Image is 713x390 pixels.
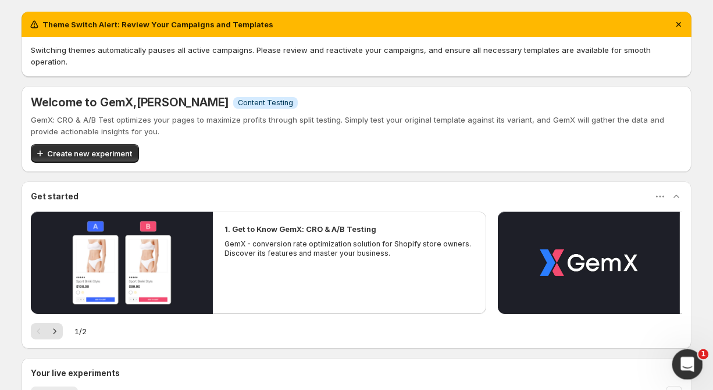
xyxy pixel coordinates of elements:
[498,212,680,314] button: Play video
[224,239,475,258] p: GemX - conversion rate optimization solution for Shopify store owners. Discover its features and ...
[31,95,229,109] h5: Welcome to GemX
[74,325,87,337] span: 1 / 2
[238,98,293,108] span: Content Testing
[31,191,79,202] h3: Get started
[31,323,63,339] nav: Pagination
[31,367,120,379] h3: Your live experiments
[31,144,139,163] button: Create new experiment
[698,349,709,360] span: 1
[133,95,229,109] span: , [PERSON_NAME]
[31,212,213,314] button: Play video
[47,323,63,339] button: Next
[42,19,273,30] h2: Theme Switch Alert: Review Your Campaigns and Templates
[31,45,651,66] span: Switching themes automatically pauses all active campaigns. Please review and reactivate your cam...
[31,114,682,137] p: GemX: CRO & A/B Test optimizes your pages to maximize profits through split testing. Simply test ...
[672,349,703,380] iframe: Intercom live chat
[671,16,687,33] button: Dismiss notification
[224,223,376,235] h2: 1. Get to Know GemX: CRO & A/B Testing
[47,148,132,159] span: Create new experiment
